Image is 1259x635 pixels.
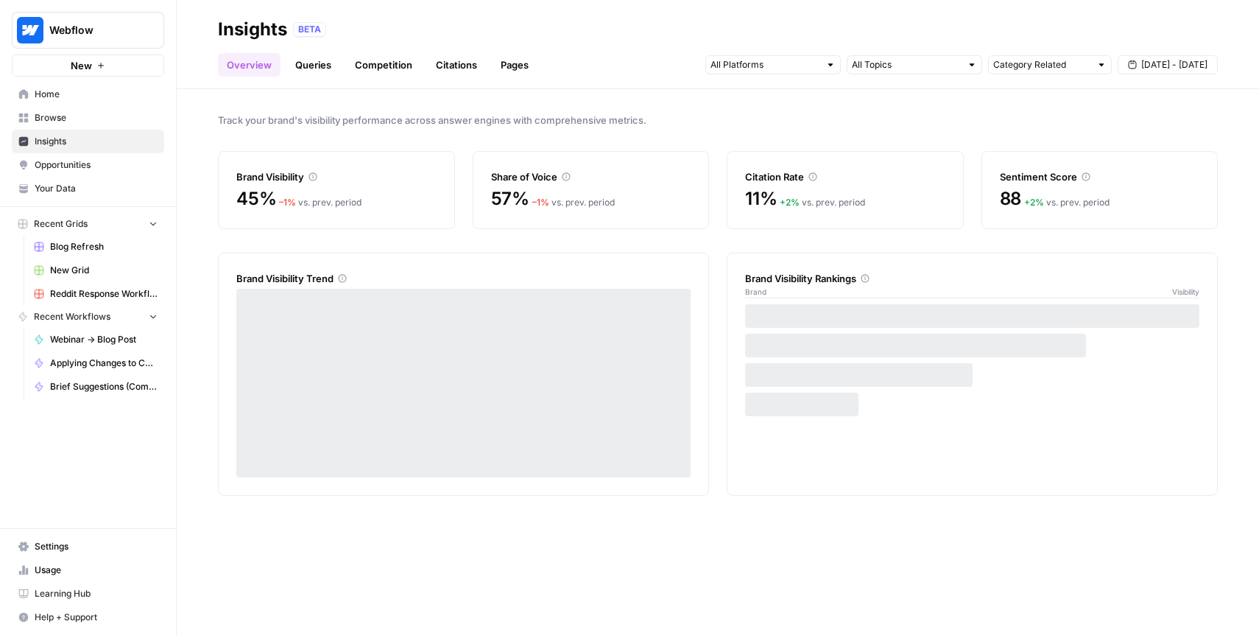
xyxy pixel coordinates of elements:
[35,158,158,172] span: Opportunities
[346,53,421,77] a: Competition
[12,306,164,328] button: Recent Workflows
[50,357,158,370] span: Applying Changes to Content
[35,587,158,600] span: Learning Hub
[34,217,88,231] span: Recent Grids
[491,169,691,184] div: Share of Voice
[34,310,110,323] span: Recent Workflows
[1024,197,1044,208] span: + 2 %
[491,187,529,211] span: 57%
[12,55,164,77] button: New
[27,282,164,306] a: Reddit Response Workflow Grid
[35,111,158,124] span: Browse
[852,57,961,72] input: All Topics
[532,197,549,208] span: – 1 %
[1141,58,1207,71] span: [DATE] - [DATE]
[35,182,158,195] span: Your Data
[12,535,164,558] a: Settings
[50,240,158,253] span: Blog Refresh
[745,286,766,298] span: Brand
[12,130,164,153] a: Insights
[532,196,615,209] div: vs. prev. period
[745,187,777,211] span: 11%
[50,287,158,301] span: Reddit Response Workflow Grid
[745,271,1199,286] div: Brand Visibility Rankings
[745,169,945,184] div: Citation Rate
[279,197,296,208] span: – 1 %
[12,213,164,235] button: Recent Grids
[27,259,164,282] a: New Grid
[780,197,800,208] span: + 2 %
[1172,286,1199,298] span: Visibility
[427,53,486,77] a: Citations
[27,375,164,399] a: Brief Suggestions (Competitive Gap Analysis)
[35,88,158,101] span: Home
[49,23,138,38] span: Webflow
[27,351,164,375] a: Applying Changes to Content
[236,169,437,184] div: Brand Visibility
[12,153,164,177] a: Opportunities
[12,582,164,606] a: Learning Hub
[993,57,1090,72] input: Category Related
[27,235,164,259] a: Blog Refresh
[35,564,158,577] span: Usage
[35,611,158,624] span: Help + Support
[12,12,164,49] button: Workspace: Webflow
[218,18,287,41] div: Insights
[12,558,164,582] a: Usage
[780,196,865,209] div: vs. prev. period
[35,540,158,553] span: Settings
[1000,187,1022,211] span: 88
[1024,196,1110,209] div: vs. prev. period
[12,177,164,200] a: Your Data
[12,106,164,130] a: Browse
[218,113,1218,127] span: Track your brand's visibility performance across answer engines with comprehensive metrics.
[236,187,276,211] span: 45%
[50,264,158,277] span: New Grid
[1118,55,1218,74] button: [DATE] - [DATE]
[71,58,92,73] span: New
[35,135,158,148] span: Insights
[279,196,362,209] div: vs. prev. period
[27,328,164,351] a: Webinar -> Blog Post
[17,17,43,43] img: Webflow Logo
[293,22,326,37] div: BETA
[710,57,819,72] input: All Platforms
[1000,169,1200,184] div: Sentiment Score
[50,380,158,393] span: Brief Suggestions (Competitive Gap Analysis)
[12,83,164,106] a: Home
[286,53,340,77] a: Queries
[50,333,158,346] span: Webinar -> Blog Post
[12,606,164,629] button: Help + Support
[236,271,691,286] div: Brand Visibility Trend
[218,53,281,77] a: Overview
[492,53,537,77] a: Pages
